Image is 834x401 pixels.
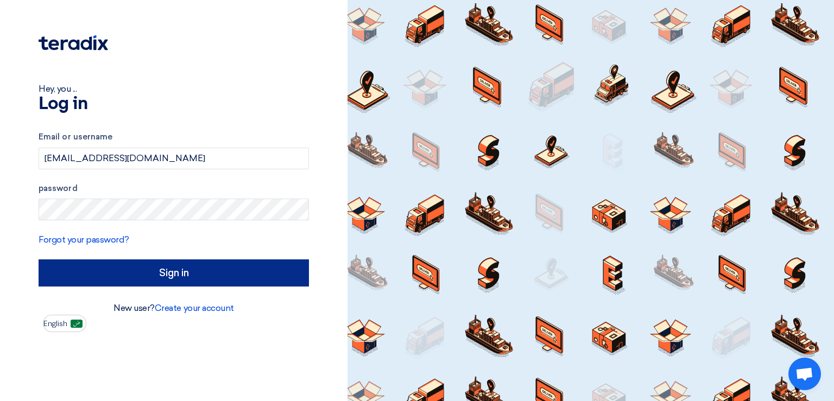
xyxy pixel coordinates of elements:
[113,303,155,313] font: New user?
[71,320,83,328] img: ar-AR.png
[155,303,234,313] a: Create your account
[39,96,87,113] font: Log in
[43,315,86,332] button: English
[39,84,77,94] font: Hey, you ...
[39,183,78,193] font: password
[39,132,112,142] font: Email or username
[39,148,309,169] input: Enter your business email or username
[39,259,309,287] input: Sign in
[788,358,821,390] div: Open chat
[39,35,108,50] img: Teradix logo
[43,319,67,328] font: English
[39,234,129,245] a: Forgot your password?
